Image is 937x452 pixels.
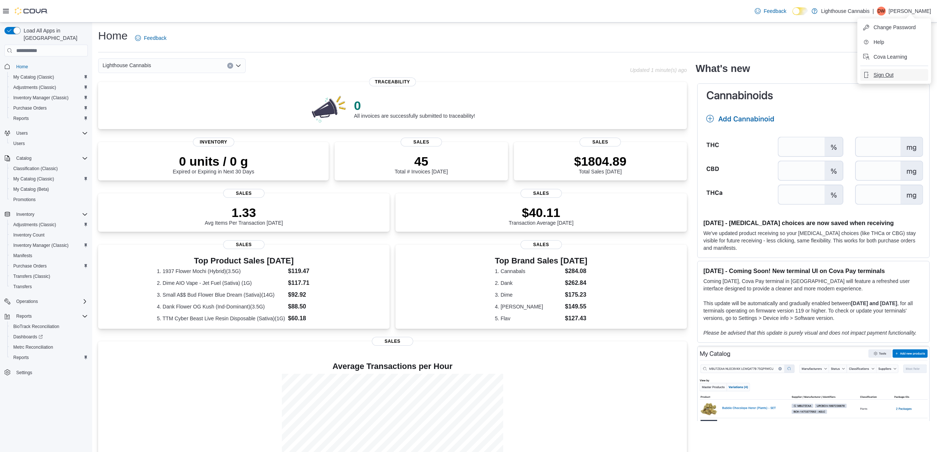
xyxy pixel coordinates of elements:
span: Promotions [13,197,36,203]
button: Catalog [1,153,91,163]
span: Metrc Reconciliation [10,343,88,352]
dt: 3. Dime [495,291,562,299]
dt: 3. Small A$$ Bud Flower Blue Dream (Sativa)(14G) [157,291,285,299]
button: Adjustments (Classic) [7,82,91,93]
span: Catalog [13,154,88,163]
span: Sales [223,240,264,249]
dd: $175.23 [565,290,587,299]
span: Operations [16,299,38,304]
p: 45 [395,154,448,169]
a: Dashboards [7,332,91,342]
span: Inventory [193,138,234,146]
span: Users [13,141,25,146]
span: Purchase Orders [10,104,88,113]
span: Catalog [16,155,31,161]
dt: 5. TTM Cyber Beast Live Resin Disposable (Sativa)(1G) [157,315,285,322]
button: Sign Out [860,69,928,81]
p: Updated 1 minute(s) ago [630,67,687,73]
span: Reports [13,115,29,121]
button: Inventory Count [7,230,91,240]
p: This update will be automatically and gradually enabled between , for all terminals operating on ... [703,300,923,322]
button: Home [1,61,91,72]
span: Users [10,139,88,148]
span: Transfers [13,284,32,290]
a: Inventory Manager (Classic) [10,241,72,250]
p: We've updated product receiving so your [MEDICAL_DATA] choices (like THCa or CBG) stay visible fo... [703,230,923,252]
button: Purchase Orders [7,261,91,271]
a: Feedback [132,31,169,45]
span: Inventory Manager (Classic) [10,241,88,250]
h4: Average Transactions per Hour [104,362,681,371]
button: Inventory Manager (Classic) [7,93,91,103]
button: Catalog [13,154,34,163]
a: Purchase Orders [10,104,50,113]
span: Purchase Orders [13,263,47,269]
span: Sales [223,189,264,198]
span: Operations [13,297,88,306]
input: Dark Mode [792,7,808,15]
p: $1804.89 [574,154,626,169]
button: Clear input [227,63,233,69]
button: Operations [1,296,91,307]
button: Users [1,128,91,138]
a: My Catalog (Beta) [10,185,52,194]
span: Transfers (Classic) [10,272,88,281]
dt: 1. Cannabals [495,268,562,275]
dd: $92.92 [288,290,331,299]
button: Inventory [13,210,37,219]
span: Traceability [369,77,416,86]
dt: 4. [PERSON_NAME] [495,303,562,310]
button: Open list of options [235,63,241,69]
button: Operations [13,297,41,306]
button: Adjustments (Classic) [7,220,91,230]
p: Lighthouse Cannabis [821,7,870,15]
dt: 1. 1937 Flower Mochi (Hybrid)(3.5G) [157,268,285,275]
span: DW [878,7,885,15]
span: Home [13,62,88,71]
span: Manifests [10,251,88,260]
div: Transaction Average [DATE] [509,205,574,226]
button: Purchase Orders [7,103,91,113]
span: My Catalog (Classic) [10,175,88,183]
button: Metrc Reconciliation [7,342,91,352]
a: Transfers [10,282,35,291]
span: Dashboards [13,334,43,340]
span: My Catalog (Classic) [13,74,54,80]
span: Settings [13,368,88,377]
div: Total Sales [DATE] [574,154,626,175]
dd: $117.71 [288,279,331,287]
span: Sales [401,138,442,146]
dd: $262.84 [565,279,587,287]
a: Reports [10,353,32,362]
div: Expired or Expiring in Next 30 Days [173,154,254,175]
nav: Complex example [4,58,88,397]
dt: 2. Dank [495,279,562,287]
button: Transfers (Classic) [7,271,91,282]
span: Inventory Manager (Classic) [13,242,69,248]
button: Change Password [860,21,928,33]
button: Promotions [7,194,91,205]
a: Promotions [10,195,39,204]
button: Users [13,129,31,138]
span: Reports [13,312,88,321]
dd: $149.55 [565,302,587,311]
span: Sales [580,138,621,146]
button: Reports [1,311,91,321]
span: Feedback [144,34,166,42]
a: Settings [13,368,35,377]
a: Transfers (Classic) [10,272,53,281]
a: Home [13,62,31,71]
span: Purchase Orders [10,262,88,270]
a: Adjustments (Classic) [10,220,59,229]
dd: $284.08 [565,267,587,276]
span: Transfers (Classic) [13,273,50,279]
div: Danny Wu [877,7,886,15]
span: Adjustments (Classic) [10,220,88,229]
button: Reports [7,352,91,363]
span: Adjustments (Classic) [10,83,88,92]
a: My Catalog (Classic) [10,73,57,82]
span: Cova Learning [874,53,907,61]
a: My Catalog (Classic) [10,175,57,183]
span: Change Password [874,24,916,31]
